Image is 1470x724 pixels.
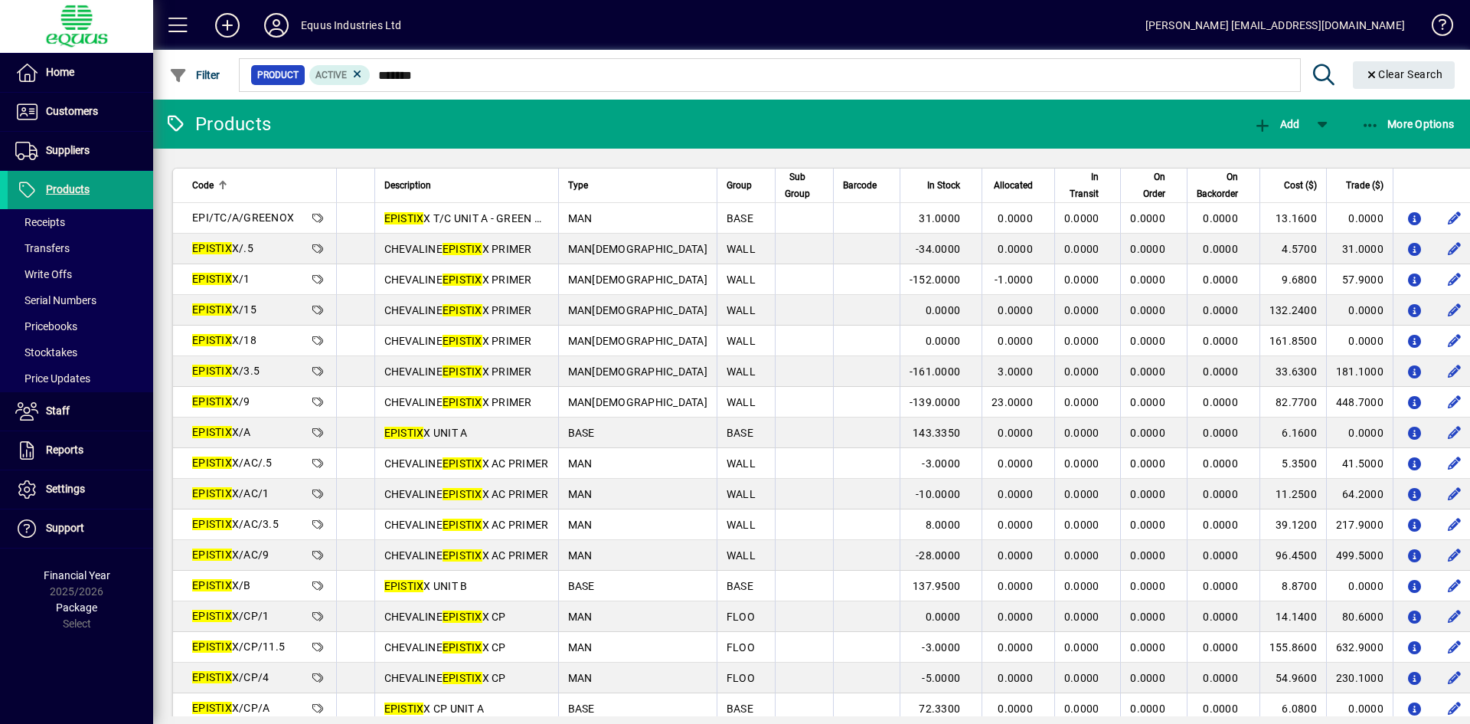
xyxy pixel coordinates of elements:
[994,177,1033,194] span: Allocated
[46,444,83,456] span: Reports
[1130,304,1165,316] span: 0.0000
[1253,118,1299,130] span: Add
[192,273,232,285] em: EPISTIX
[1442,298,1467,323] button: Edit
[1064,488,1099,500] span: 0.0000
[8,93,153,131] a: Customers
[1064,243,1099,255] span: 0.0000
[727,335,756,347] span: WALL
[443,611,482,623] em: EPISTIX
[192,671,269,683] span: X/CP/4
[1203,243,1238,255] span: 0.0000
[1259,295,1326,326] td: 132.2400
[1197,169,1252,202] div: On Backorder
[1259,448,1326,479] td: 5.3500
[1203,274,1238,286] span: 0.0000
[443,396,482,408] em: EPISTIX
[1203,396,1238,408] span: 0.0000
[991,177,1047,194] div: Allocated
[1326,295,1393,326] td: 0.0000
[1259,509,1326,540] td: 39.1200
[843,177,877,194] span: Barcode
[384,177,549,194] div: Description
[443,672,482,684] em: EPISTIX
[1326,632,1393,663] td: 632.9000
[192,640,232,653] em: EPISTIX
[443,335,482,347] em: EPISTIX
[192,426,232,438] em: EPISTIX
[1326,540,1393,571] td: 499.5000
[1064,169,1113,202] div: In Transit
[1064,457,1099,470] span: 0.0000
[568,365,707,378] span: MAN[DEMOGRAPHIC_DATA]
[1064,580,1099,592] span: 0.0000
[568,580,595,592] span: BASE
[727,611,755,623] span: FLOO
[998,243,1033,255] span: 0.0000
[1284,177,1317,194] span: Cost ($)
[192,395,250,408] span: X/9
[568,396,707,408] span: MAN[DEMOGRAPHIC_DATA]
[1259,203,1326,234] td: 13.1600
[1130,641,1165,654] span: 0.0000
[910,274,960,286] span: -152.0000
[1130,488,1165,500] span: 0.0000
[8,261,153,287] a: Write Offs
[1259,326,1326,356] td: 161.8500
[1442,604,1467,629] button: Edit
[443,274,482,286] em: EPISTIX
[192,610,269,622] span: X/CP/1
[1326,448,1393,479] td: 41.5000
[1365,68,1443,80] span: Clear Search
[568,457,593,470] span: MAN
[192,211,294,224] span: EPI/TC/A/GREENOX
[1203,365,1238,378] span: 0.0000
[15,242,70,254] span: Transfers
[1442,666,1467,690] button: Edit
[443,304,482,316] em: EPISTIX
[568,427,595,439] span: BASE
[203,11,252,39] button: Add
[56,601,97,614] span: Package
[192,177,327,194] div: Code
[1130,611,1165,623] span: 0.0000
[1130,396,1165,408] span: 0.0000
[1130,580,1165,592] span: 0.0000
[998,672,1033,684] span: 0.0000
[1064,611,1099,623] span: 0.0000
[727,396,756,408] span: WALL
[1259,693,1326,724] td: 6.0800
[998,335,1033,347] span: 0.0000
[568,177,588,194] span: Type
[1259,663,1326,693] td: 54.9600
[991,396,1033,408] span: 23.0000
[727,365,756,378] span: WALL
[1326,264,1393,295] td: 57.9000
[910,177,974,194] div: In Stock
[192,640,285,653] span: X/CP/11.5
[15,346,77,359] span: Stocktakes
[1203,457,1238,470] span: 0.0000
[1203,641,1238,654] span: 0.0000
[1203,212,1238,224] span: 0.0000
[1259,356,1326,387] td: 33.6300
[998,519,1033,531] span: 0.0000
[913,580,960,592] span: 137.9500
[192,273,250,285] span: X/1
[252,11,301,39] button: Profile
[1130,365,1165,378] span: 0.0000
[727,488,756,500] span: WALL
[192,242,232,254] em: EPISTIX
[384,641,506,654] span: CHEVALINE X CP
[443,641,482,654] em: EPISTIX
[1064,169,1099,202] span: In Transit
[1064,672,1099,684] span: 0.0000
[916,243,960,255] span: -34.0000
[192,610,232,622] em: EPISTIX
[727,177,752,194] span: Group
[46,105,98,117] span: Customers
[192,549,232,561] em: EPISTIX
[727,641,755,654] span: FLOO
[998,212,1033,224] span: 0.0000
[8,209,153,235] a: Receipts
